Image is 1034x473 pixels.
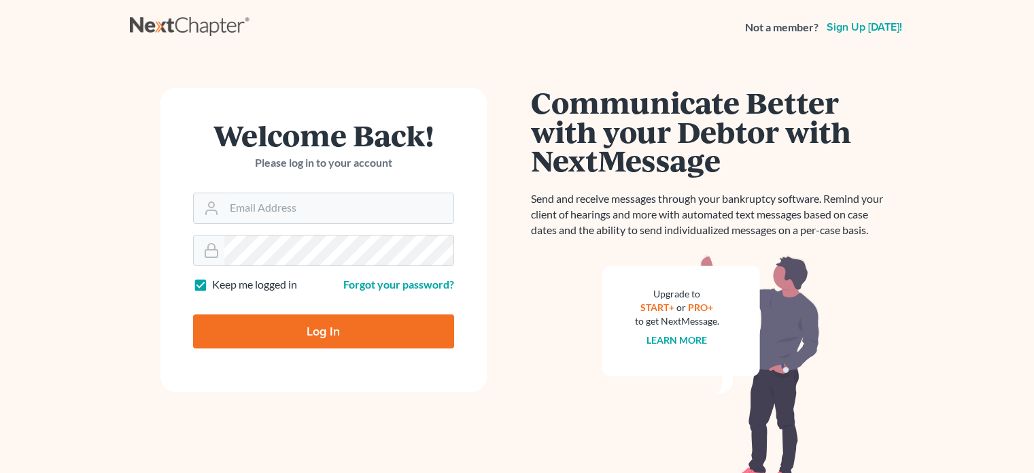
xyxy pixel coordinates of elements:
a: Sign up [DATE]! [824,22,905,33]
a: PRO+ [688,301,713,313]
div: to get NextMessage. [635,314,719,328]
a: Forgot your password? [343,278,454,291]
input: Log In [193,314,454,348]
p: Please log in to your account [193,155,454,171]
h1: Communicate Better with your Debtor with NextMessage [531,88,891,175]
input: Email Address [224,193,453,223]
p: Send and receive messages through your bankruptcy software. Remind your client of hearings and mo... [531,191,891,238]
label: Keep me logged in [212,277,297,293]
a: START+ [640,301,674,313]
a: Learn more [647,334,707,346]
span: or [676,301,686,313]
div: Upgrade to [635,287,719,301]
strong: Not a member? [745,20,818,35]
h1: Welcome Back! [193,120,454,150]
